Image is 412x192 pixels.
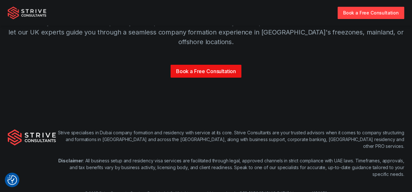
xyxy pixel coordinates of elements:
p: : All business setup and residency visa services are facilitated through legal, approved channels... [56,157,404,178]
a: Book a Free Consultation [171,65,241,78]
img: Revisit consent button [7,175,17,185]
img: Strive Consultants [8,6,46,19]
a: Book a Free Consultation [338,7,404,19]
button: Consent Preferences [7,175,17,185]
img: Strive Consultants [8,129,56,145]
strong: Disclaimer [58,158,83,163]
p: Embark on your Dubai business journey with a partner who understands your unique needs. Book a fr... [8,18,404,47]
p: Strive specialises in Dubai company formation and residency with service at its core. Strive Cons... [56,129,404,149]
